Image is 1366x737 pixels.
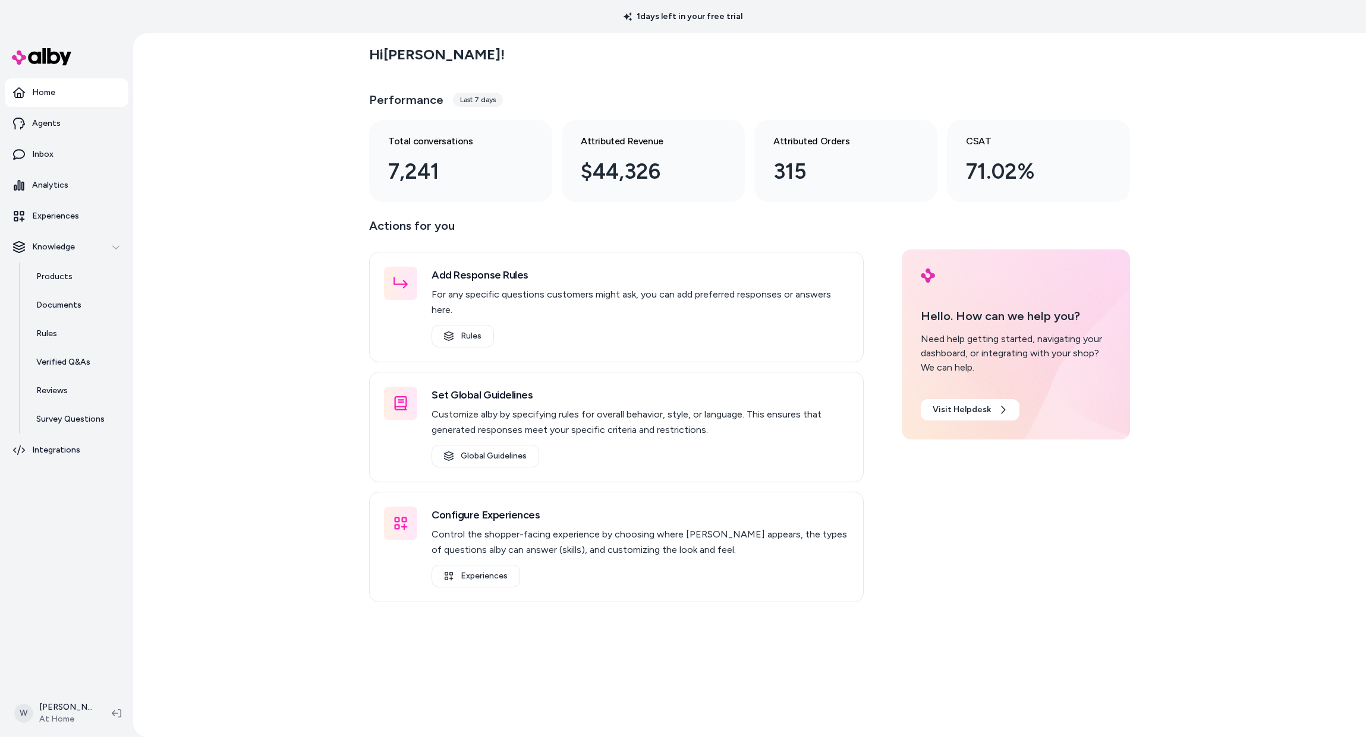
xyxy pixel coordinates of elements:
[773,156,899,188] div: 315
[388,134,514,148] h3: Total conversations
[966,156,1092,188] div: 71.02%
[432,565,520,587] a: Experiences
[24,377,128,405] a: Reviews
[432,507,849,523] h3: Configure Experiences
[36,299,81,311] p: Documents
[5,436,128,464] a: Integrations
[5,78,128,107] a: Home
[616,11,750,23] p: 1 days left in your free trial
[5,140,128,169] a: Inbox
[921,268,935,283] img: alby Logo
[32,118,61,129] p: Agents
[36,385,68,397] p: Reviews
[5,233,128,261] button: Knowledge
[24,262,128,291] a: Products
[369,46,505,64] h2: Hi [PERSON_NAME] !
[369,120,552,202] a: Total conversations 7,241
[432,527,849,558] p: Control the shopper-facing experience by choosing where [PERSON_NAME] appears, the types of quest...
[388,156,514,188] div: 7,241
[773,134,899,148] h3: Attributed Orders
[432,387,849,403] h3: Set Global Guidelines
[24,291,128,320] a: Documents
[32,148,53,160] p: Inbox
[369,216,864,245] p: Actions for you
[432,267,849,283] h3: Add Response Rules
[32,241,75,253] p: Knowledge
[24,348,128,377] a: Verified Q&As
[24,405,128,434] a: Survey Questions
[36,413,105,425] p: Survey Questions
[432,407,849,438] p: Customize alby by specifying rules for overall behavior, style, or language. This ensures that ge...
[453,93,503,107] div: Last 7 days
[5,109,128,138] a: Agents
[921,307,1111,325] p: Hello. How can we help you?
[921,332,1111,375] div: Need help getting started, navigating your dashboard, or integrating with your shop? We can help.
[581,134,707,148] h3: Attributed Revenue
[966,134,1092,148] h3: CSAT
[947,120,1130,202] a: CSAT 71.02%
[39,713,93,725] span: At Home
[432,325,494,347] a: Rules
[581,156,707,188] div: $44,326
[369,91,443,108] h3: Performance
[432,287,849,318] p: For any specific questions customers might ask, you can add preferred responses or answers here.
[36,271,73,283] p: Products
[5,171,128,200] a: Analytics
[32,444,80,456] p: Integrations
[562,120,745,202] a: Attributed Revenue $44,326
[32,87,55,99] p: Home
[36,328,57,340] p: Rules
[14,704,33,723] span: W
[32,210,79,222] p: Experiences
[32,179,68,191] p: Analytics
[921,399,1019,420] a: Visit Helpdesk
[754,120,937,202] a: Attributed Orders 315
[7,694,102,732] button: W[PERSON_NAME]At Home
[5,202,128,230] a: Experiences
[24,320,128,348] a: Rules
[39,701,93,713] p: [PERSON_NAME]
[432,445,539,467] a: Global Guidelines
[12,48,71,65] img: alby Logo
[36,356,90,368] p: Verified Q&As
